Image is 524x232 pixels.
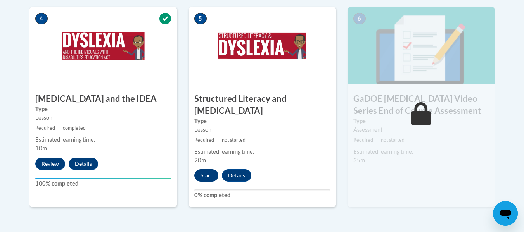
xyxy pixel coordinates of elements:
[194,169,218,182] button: Start
[35,136,171,144] div: Estimated learning time:
[69,158,98,170] button: Details
[189,7,336,84] img: Course Image
[194,137,214,143] span: Required
[35,125,55,131] span: Required
[35,178,171,179] div: Your progress
[222,169,251,182] button: Details
[217,137,219,143] span: |
[222,137,246,143] span: not started
[63,125,86,131] span: completed
[35,13,48,24] span: 4
[194,148,330,156] div: Estimated learning time:
[493,201,518,226] iframe: Button to launch messaging window
[353,13,366,24] span: 6
[35,105,171,113] label: Type
[189,93,336,117] h3: Structured Literacy and [MEDICAL_DATA]
[353,157,365,163] span: 35m
[194,117,330,125] label: Type
[35,179,171,188] label: 100% completed
[353,125,489,134] div: Assessment
[353,117,489,125] label: Type
[194,13,207,24] span: 5
[194,191,330,199] label: 0% completed
[348,93,495,117] h3: GaDOE [MEDICAL_DATA] Video Series End of Course Assessment
[35,113,171,122] div: Lesson
[194,125,330,134] div: Lesson
[58,125,60,131] span: |
[353,148,489,156] div: Estimated learning time:
[353,137,373,143] span: Required
[348,7,495,84] img: Course Image
[194,157,206,163] span: 20m
[29,7,177,84] img: Course Image
[35,158,65,170] button: Review
[376,137,378,143] span: |
[29,93,177,105] h3: [MEDICAL_DATA] and the IDEA
[381,137,405,143] span: not started
[35,145,47,151] span: 10m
